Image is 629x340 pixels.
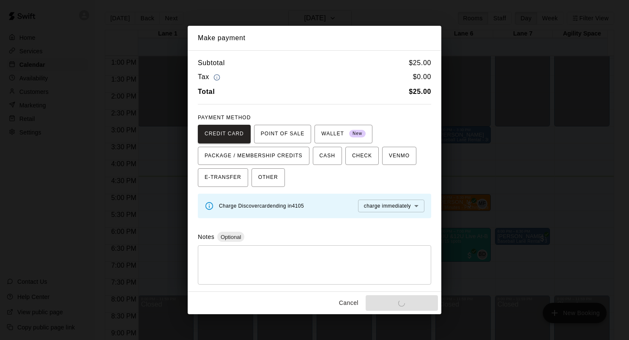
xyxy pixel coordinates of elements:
span: Charge Discover card ending in 4105 [219,203,304,209]
span: Optional [217,234,244,240]
h6: Subtotal [198,58,225,69]
button: POINT OF SALE [254,125,311,143]
span: charge immediately [364,203,411,209]
button: CHECK [345,147,379,165]
span: VENMO [389,149,410,163]
h6: Tax [198,71,222,83]
button: WALLET New [314,125,372,143]
span: CASH [320,149,335,163]
span: E-TRANSFER [205,171,241,184]
button: CASH [313,147,342,165]
span: CHECK [352,149,372,163]
h2: Make payment [188,26,441,50]
span: POINT OF SALE [261,127,304,141]
span: PAYMENT METHOD [198,115,251,121]
b: Total [198,88,215,95]
button: CREDIT CARD [198,125,251,143]
button: E-TRANSFER [198,168,248,187]
span: CREDIT CARD [205,127,244,141]
span: PACKAGE / MEMBERSHIP CREDITS [205,149,303,163]
span: New [349,128,366,140]
button: PACKAGE / MEMBERSHIP CREDITS [198,147,309,165]
span: OTHER [258,171,278,184]
h6: $ 0.00 [413,71,431,83]
button: OTHER [252,168,285,187]
h6: $ 25.00 [409,58,431,69]
label: Notes [198,233,214,240]
span: WALLET [321,127,366,141]
b: $ 25.00 [409,88,431,95]
button: Cancel [335,295,362,311]
button: VENMO [382,147,416,165]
